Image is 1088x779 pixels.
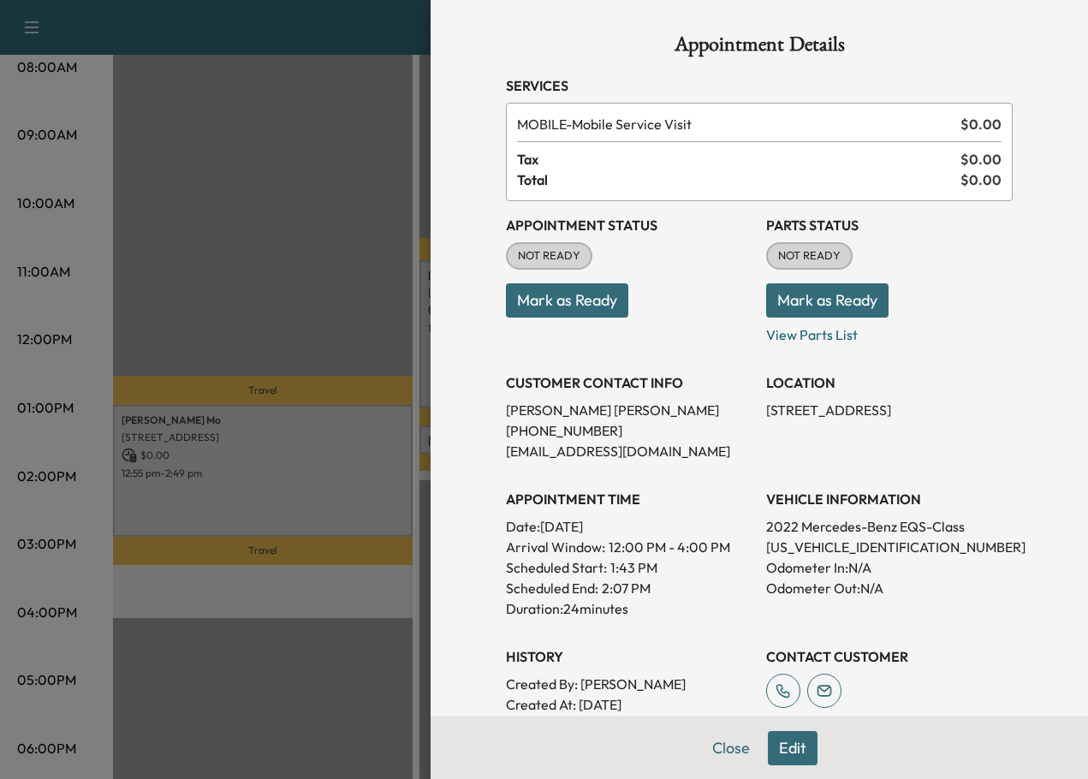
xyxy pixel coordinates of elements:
[766,646,1013,667] h3: CONTACT CUSTOMER
[506,674,752,694] p: Created By : [PERSON_NAME]
[506,646,752,667] h3: History
[506,598,752,619] p: Duration: 24 minutes
[508,247,591,265] span: NOT READY
[701,731,761,765] button: Close
[506,557,607,578] p: Scheduled Start:
[960,169,1002,190] span: $ 0.00
[506,75,1013,96] h3: Services
[506,400,752,420] p: [PERSON_NAME] [PERSON_NAME]
[766,318,1013,345] p: View Parts List
[506,34,1013,62] h1: Appointment Details
[506,715,752,735] p: Modified By : Tekion Sync
[517,149,960,169] span: Tax
[506,516,752,537] p: Date: [DATE]
[766,489,1013,509] h3: VEHICLE INFORMATION
[506,283,628,318] button: Mark as Ready
[506,537,752,557] p: Arrival Window:
[506,489,752,509] h3: APPOINTMENT TIME
[766,215,1013,235] h3: Parts Status
[766,537,1013,557] p: [US_VEHICLE_IDENTIFICATION_NUMBER]
[506,694,752,715] p: Created At : [DATE]
[506,441,752,461] p: [EMAIL_ADDRESS][DOMAIN_NAME]
[602,578,651,598] p: 2:07 PM
[766,557,1013,578] p: Odometer In: N/A
[766,400,1013,420] p: [STREET_ADDRESS]
[506,420,752,441] p: [PHONE_NUMBER]
[766,372,1013,393] h3: LOCATION
[960,114,1002,134] span: $ 0.00
[766,578,1013,598] p: Odometer Out: N/A
[517,114,954,134] span: Mobile Service Visit
[610,557,657,578] p: 1:43 PM
[766,283,889,318] button: Mark as Ready
[506,578,598,598] p: Scheduled End:
[768,247,851,265] span: NOT READY
[506,372,752,393] h3: CUSTOMER CONTACT INFO
[506,215,752,235] h3: Appointment Status
[960,149,1002,169] span: $ 0.00
[517,169,960,190] span: Total
[609,537,730,557] span: 12:00 PM - 4:00 PM
[766,516,1013,537] p: 2022 Mercedes-Benz EQS-Class
[768,731,817,765] button: Edit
